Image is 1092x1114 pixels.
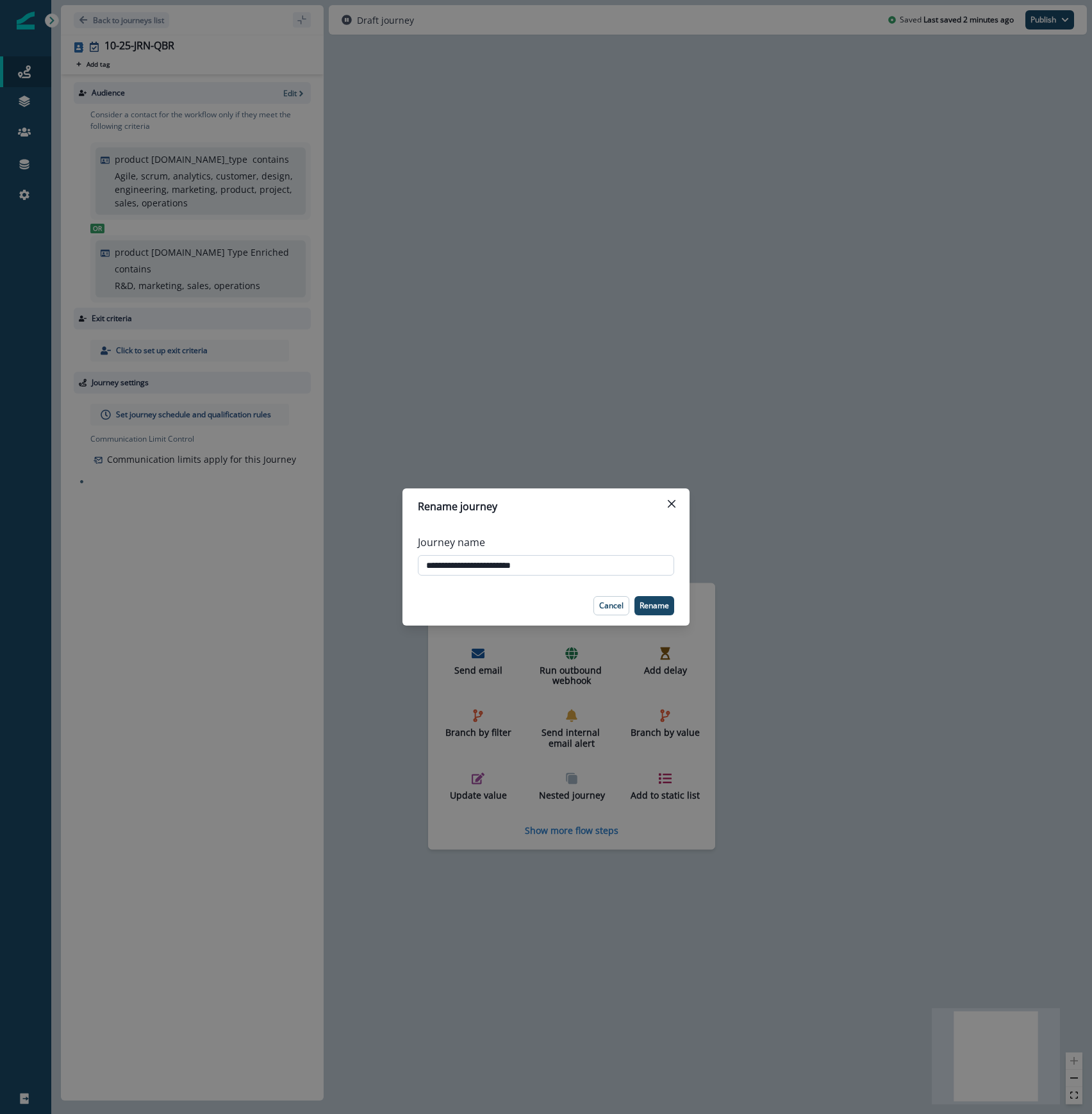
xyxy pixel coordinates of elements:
[418,499,497,514] p: Rename journey
[599,601,624,610] p: Cancel
[418,535,485,550] p: Journey name
[593,596,629,615] button: Cancel
[640,601,669,610] p: Rename
[634,596,674,615] button: Rename
[661,494,682,514] button: Close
